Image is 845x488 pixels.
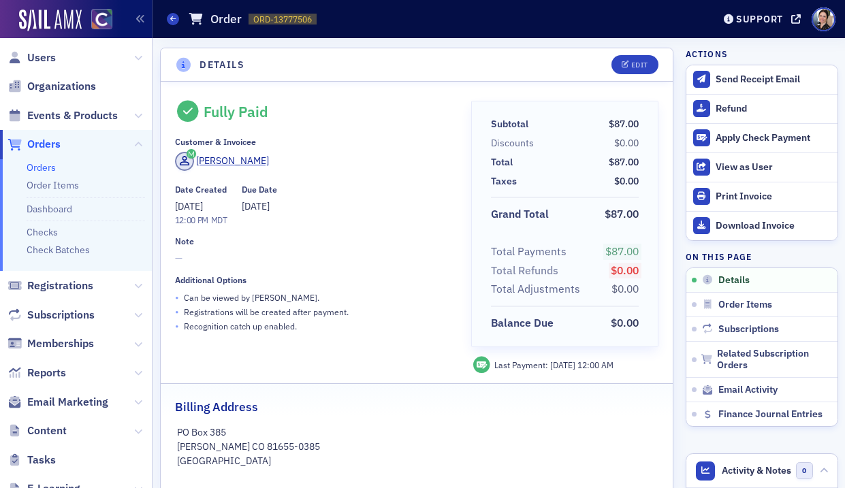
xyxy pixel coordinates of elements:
[491,263,563,279] span: Total Refunds
[184,306,349,318] p: Registrations will be created after payment.
[27,365,66,380] span: Reports
[27,308,95,323] span: Subscriptions
[27,395,108,410] span: Email Marketing
[175,152,270,171] a: [PERSON_NAME]
[631,61,648,69] div: Edit
[7,79,96,94] a: Organizations
[605,207,639,221] span: $87.00
[27,137,61,152] span: Orders
[19,10,82,31] img: SailAMX
[175,398,258,416] h2: Billing Address
[27,203,72,215] a: Dashboard
[614,175,639,187] span: $0.00
[491,244,567,260] div: Total Payments
[686,123,838,152] button: Apply Check Payment
[82,9,112,32] a: View Homepage
[208,214,227,225] span: MDT
[494,359,613,371] div: Last Payment:
[175,200,203,212] span: [DATE]
[27,453,56,468] span: Tasks
[686,211,838,240] a: Download Invoice
[491,206,549,223] div: Grand Total
[718,408,823,421] span: Finance Journal Entries
[184,291,319,304] p: Can be viewed by [PERSON_NAME] .
[491,155,517,169] span: Total
[722,463,791,478] span: Activity & Notes
[200,58,244,72] h4: Details
[609,156,639,168] span: $87.00
[736,13,783,25] div: Support
[7,365,66,380] a: Reports
[686,65,838,94] button: Send Receipt Email
[611,316,639,329] span: $0.00
[718,299,772,311] span: Order Items
[27,278,93,293] span: Registrations
[7,308,95,323] a: Subscriptions
[491,136,534,150] div: Discounts
[27,423,67,438] span: Content
[716,220,830,232] div: Download Invoice
[491,281,580,297] div: Total Adjustments
[177,425,656,440] p: PO Box 385
[491,263,558,279] div: Total Refunds
[184,320,297,332] p: Recognition catch up enabled.
[7,395,108,410] a: Email Marketing
[609,118,639,130] span: $87.00
[175,291,179,305] span: •
[253,14,312,25] span: ORD-13777506
[175,184,227,195] div: Date Created
[491,206,554,223] span: Grand Total
[27,244,90,256] a: Check Batches
[491,117,533,131] span: Subtotal
[27,161,56,174] a: Orders
[27,79,96,94] span: Organizations
[27,108,118,123] span: Events & Products
[716,132,830,144] div: Apply Check Payment
[491,155,513,169] div: Total
[491,117,528,131] div: Subtotal
[491,244,571,260] span: Total Payments
[686,152,838,182] button: View as User
[175,251,453,265] span: —
[686,94,838,123] button: Refund
[242,200,270,212] span: [DATE]
[717,348,831,372] span: Related Subscription Orders
[716,74,830,86] div: Send Receipt Email
[718,384,778,396] span: Email Activity
[611,263,639,277] span: $0.00
[550,359,577,370] span: [DATE]
[7,108,118,123] a: Events & Products
[7,278,93,293] a: Registrations
[175,305,179,319] span: •
[716,191,830,203] div: Print Invoice
[716,103,830,115] div: Refund
[27,336,94,351] span: Memberships
[686,250,838,263] h4: On this page
[204,103,268,120] div: Fully Paid
[175,275,246,285] div: Additional Options
[611,282,639,295] span: $0.00
[718,323,779,336] span: Subscriptions
[91,9,112,30] img: SailAMX
[7,453,56,468] a: Tasks
[175,319,179,334] span: •
[614,137,639,149] span: $0.00
[611,55,658,74] button: Edit
[812,7,835,31] span: Profile
[175,137,256,147] div: Customer & Invoicee
[491,315,558,331] span: Balance Due
[27,226,58,238] a: Checks
[491,281,585,297] span: Total Adjustments
[177,454,656,468] p: [GEOGRAPHIC_DATA]
[605,244,639,258] span: $87.00
[491,174,517,189] div: Taxes
[7,137,61,152] a: Orders
[177,440,656,454] p: [PERSON_NAME] CO 81655-0385
[7,336,94,351] a: Memberships
[491,174,522,189] span: Taxes
[577,359,613,370] span: 12:00 AM
[7,423,67,438] a: Content
[210,11,242,27] h1: Order
[716,161,830,174] div: View as User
